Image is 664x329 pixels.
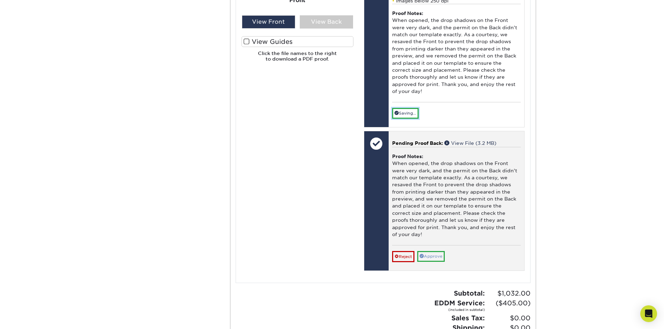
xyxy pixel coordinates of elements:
label: View Guides [242,36,353,47]
strong: Proof Notes: [392,10,423,16]
strong: Subtotal: [454,289,485,297]
strong: Sales Tax: [451,314,485,322]
span: ($405.00) [487,298,531,308]
small: (included in subtotal) [434,307,485,312]
strong: EDDM Service: [434,299,485,312]
a: Saving... [392,108,419,119]
span: Pending Proof Back: [392,140,443,146]
div: View Back [300,15,353,29]
h6: Click the file names to the right to download a PDF proof. [242,50,353,68]
a: Reject [392,251,414,262]
div: When opened, the drop shadows on the Front were very dark, and the permit on the Back didn't matc... [392,147,521,245]
a: View File (3.2 MB) [444,140,496,146]
div: View Front [242,15,295,29]
span: $1,032.00 [487,289,531,298]
div: Open Intercom Messenger [640,305,657,322]
span: $0.00 [487,313,531,323]
strong: Proof Notes: [392,154,423,159]
a: Approve [417,251,445,262]
div: When opened, the drop shadows on the Front were very dark, and the permit on the Back didn't matc... [392,4,521,102]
